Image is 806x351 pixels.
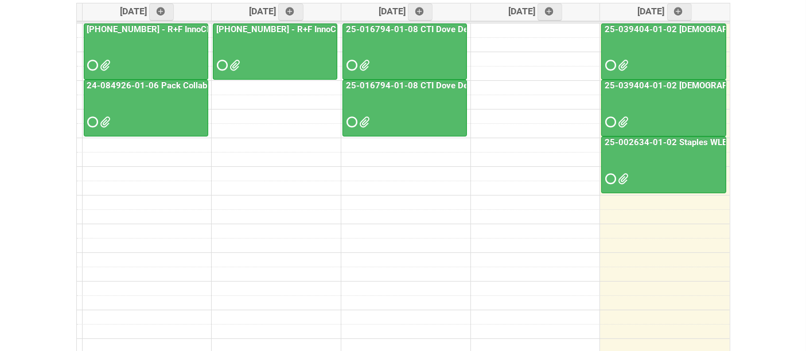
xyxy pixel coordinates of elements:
a: 25-002634-01-02 Staples WLE 2025 Community - Seventh Mailing [601,136,726,193]
span: GROUP 001.jpg GROUP 001 (2).jpg [229,61,237,69]
span: [DATE] [379,6,433,17]
span: GROUP 1001.jpg JNF 25-002634-01 Staples WLE 2025 - 7th Mailing.doc Staples Letter 2025.pdf LPF 25... [618,175,626,183]
a: 24-084926-01-06 Pack Collab Wand Tint [84,80,208,136]
a: Add an event [538,3,563,21]
a: Add an event [408,3,433,21]
a: Add an event [278,3,303,21]
span: Requested [605,175,613,183]
span: [DATE] [120,6,174,17]
a: Add an event [667,3,692,21]
a: 25-039404-01-02 [DEMOGRAPHIC_DATA] Wet Shave SQM - photo slot [601,80,726,136]
a: Add an event [149,3,174,21]
a: [PHONE_NUMBER] - R+F InnoCPT [85,24,220,34]
a: 25-016794-01-08 CTI Dove Deep Moisture [344,24,516,34]
span: grp 1001 2..jpg group 1001 1..jpg MOR 24-084926-01-08.xlsm Labels 24-084926-01-06 Pack Collab Wan... [100,118,108,126]
span: Requested [346,61,355,69]
span: [DATE] [638,6,692,17]
span: MDN 25-016794-01-08 - LEFTOVERS.xlsx LPF_V2 25-016794-01-08.xlsx Dove DM Usage Instructions_V1.pd... [359,61,367,69]
a: 25-016794-01-08 CTI Dove Deep Moisture - Photos slot [342,80,467,136]
span: [DATE] [508,6,563,17]
span: Grp 2002 Seed.jpg Grp 2002 2..jpg grp 2002 1..jpg Grp 2001 Seed.jpg GRp 2001 2..jpg Grp 2001 1..j... [359,118,367,126]
a: 25-016794-01-08 CTI Dove Deep Moisture - Photos slot [344,80,567,91]
span: GROUP 2000.jpg GROUP 3000.jpg GROUP 4000.jpg GROUP 5000.jpg GROUP 6000.jpg GROUP 1000.jpg MOR 25-... [618,118,626,126]
span: [DATE] [249,6,303,17]
span: Requested [346,118,355,126]
a: [PHONE_NUMBER] - R+F InnoCPT [84,24,208,80]
a: 24-084926-01-06 Pack Collab Wand Tint [85,80,251,91]
span: Requested [88,61,96,69]
span: Requested [605,118,613,126]
span: Requested [217,61,225,69]
a: [PHONE_NUMBER] - R+F InnoCPT - photo slot [214,24,395,34]
a: 25-016794-01-08 CTI Dove Deep Moisture [342,24,467,80]
span: Requested [88,118,96,126]
a: 25-039404-01-02 [DEMOGRAPHIC_DATA] Wet Shave SQM [601,24,726,80]
a: [PHONE_NUMBER] - R+F InnoCPT - photo slot [213,24,337,80]
span: Requested [605,61,613,69]
span: Group 6000.pdf Group 5000.pdf Group 4000.pdf Group 3000.pdf Group 2000.pdf Group 1000.pdf Additio... [618,61,626,69]
span: MDN 25-032854-01-08 Left overs.xlsx MOR 25-032854-01-08.xlsm 25_032854_01_LABELS_Lion.xlsx MDN 25... [100,61,108,69]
